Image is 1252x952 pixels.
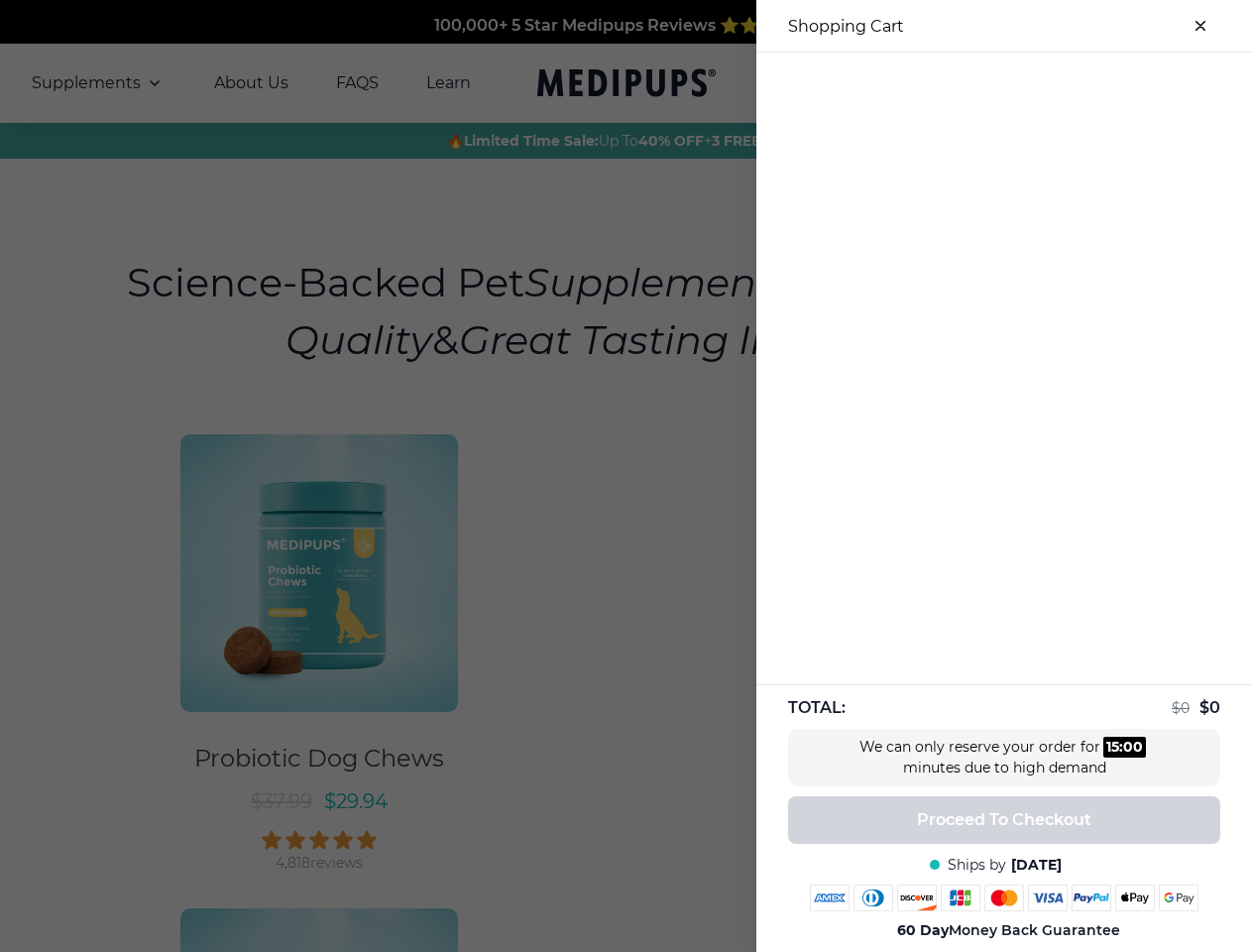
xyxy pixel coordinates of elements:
[984,885,1024,911] img: mastercard
[1072,885,1111,911] img: paypal
[855,737,1153,778] div: We can only reserve your order for minutes due to high demand
[854,885,893,911] img: diners-club
[941,885,980,911] img: jcb
[1172,699,1190,717] span: $ 0
[788,17,904,36] h3: Shopping Cart
[1115,885,1155,911] img: apple
[1181,6,1220,46] button: close-cart
[1159,885,1198,911] img: google
[948,856,1006,875] span: Ships by
[810,885,850,911] img: amex
[897,921,1120,940] span: Money Back Guarantee
[897,885,937,911] img: discover
[897,921,949,939] strong: 60 Day
[1028,885,1068,911] img: visa
[1123,737,1143,758] div: 00
[1106,737,1119,758] div: 15
[1011,856,1062,875] span: [DATE]
[1103,737,1146,758] div: :
[788,697,846,719] span: TOTAL:
[1199,698,1220,717] span: $ 0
